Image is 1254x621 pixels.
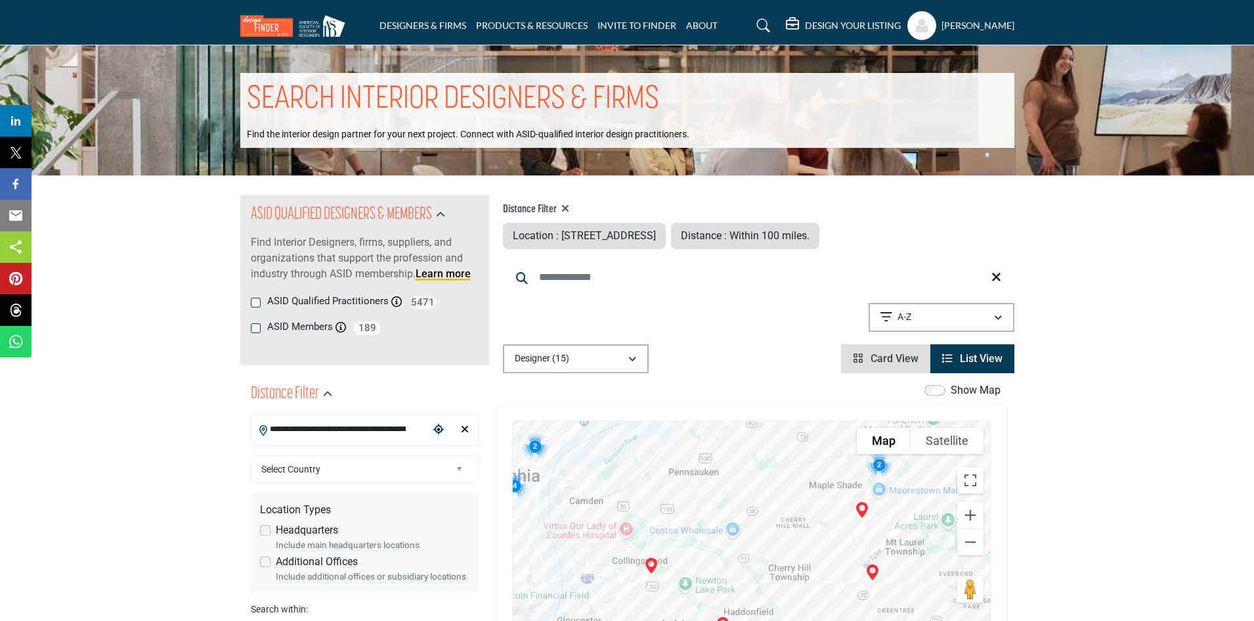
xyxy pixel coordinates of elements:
button: Show street map [857,428,911,454]
button: Designer (15) [503,344,649,373]
h5: [PERSON_NAME] [941,19,1014,32]
div: Search within: [251,603,479,616]
input: ASID Qualified Practitioners checkbox [251,298,261,308]
button: Zoom in [957,502,984,528]
div: Clear search location [455,416,475,444]
div: Include additional offices or subsidiary locations [276,570,469,583]
div: Kimberley Slater, ASID Allied (HQ) [849,497,875,523]
button: Toggle fullscreen view [957,467,984,494]
button: Zoom out [957,529,984,555]
a: View List [942,352,1003,365]
div: Cluster of 2 locations (2 HQ, 0 Branches) Click to view companies [517,428,553,465]
div: Cluster of 2 locations (2 HQ, 0 Branches) Click to view companies [861,446,897,483]
a: DESIGNERS & FIRMS [379,20,466,31]
p: Find Interior Designers, firms, suppliers, and organizations that support the profession and indu... [251,235,479,282]
a: Search [744,15,779,36]
label: Show Map [951,382,1001,398]
button: A-Z [869,303,1014,332]
a: View Card [853,352,919,365]
input: Search Location [251,417,429,442]
h2: Distance Filter [251,382,319,406]
a: ABOUT [686,20,718,31]
span: 189 [353,320,382,336]
a: INVITE TO FINDER [597,20,676,31]
div: Hayley Curtin (HQ) [491,482,517,509]
h4: Distance Filter [503,203,819,216]
span: Card View [871,352,919,365]
span: Select Country [261,461,450,477]
li: List View [930,344,1014,373]
h2: ASID QUALIFIED DESIGNERS & MEMBERS [251,203,432,227]
div: Cindy Rosario-Fetterman, ASID Allied (HQ) [638,553,664,579]
span: 5471 [408,294,438,311]
h5: DESIGN YOUR LISTING [805,20,901,32]
div: Choose your current location [429,416,448,444]
img: Site Logo [240,15,352,37]
div: Location Types [260,502,469,518]
p: Find the interior design partner for your next project. Connect with ASID-qualified interior desi... [247,128,689,141]
button: Drag Pegman onto the map to open Street View [957,576,984,603]
label: Additional Offices [276,554,358,570]
label: Headquarters [276,522,338,538]
div: Include main headquarters locations [276,538,469,551]
div: Bridget McMullin (HQ) [859,559,886,586]
a: PRODUCTS & RESOURCES [476,20,588,31]
span: List View [960,352,1003,365]
label: ASID Members [267,319,333,334]
span: Location : [STREET_ADDRESS] [513,229,656,242]
button: Show hide supplier dropdown [907,11,936,40]
input: Search Keyword [503,262,1014,293]
span: Distance : Within 100 miles. [681,229,810,242]
div: Cluster of 4 locations (4 HQ, 0 Branches) Click to view companies [496,467,533,504]
p: Designer (15) [515,352,569,365]
div: DESIGN YOUR LISTING [786,18,901,34]
a: Learn more [416,267,471,280]
input: ASID Members checkbox [251,323,261,333]
h1: SEARCH INTERIOR DESIGNERS & FIRMS [247,80,659,120]
li: Card View [841,344,930,373]
p: A-Z [897,311,911,324]
label: ASID Qualified Practitioners [267,294,389,309]
button: Show satellite imagery [911,428,984,454]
